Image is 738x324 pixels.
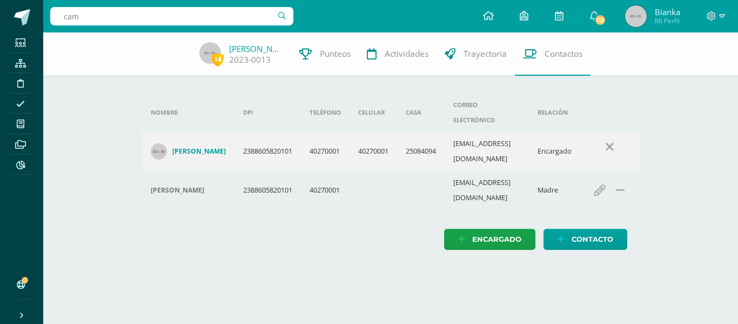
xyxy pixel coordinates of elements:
[572,229,613,249] span: Contacto
[397,132,445,171] td: 25084094
[301,132,350,171] td: 40270001
[350,93,397,132] th: Celular
[445,93,529,132] th: Correo electrónico
[445,132,529,171] td: [EMAIL_ADDRESS][DOMAIN_NAME]
[350,132,397,171] td: 40270001
[301,171,350,210] td: 40270001
[545,48,582,59] span: Contactos
[385,48,428,59] span: Actividades
[437,32,515,76] a: Trayectoria
[529,132,580,171] td: Encargado
[50,7,293,25] input: Busca un usuario...
[172,147,226,156] h4: [PERSON_NAME]
[142,93,234,132] th: Nombre
[529,171,580,210] td: Madre
[397,93,445,132] th: Casa
[464,48,507,59] span: Trayectoria
[234,132,301,171] td: 2388605820101
[151,186,204,195] h4: [PERSON_NAME]
[301,93,350,132] th: Teléfono
[359,32,437,76] a: Actividades
[444,229,535,250] a: Encargado
[529,93,580,132] th: Relación
[594,14,606,26] span: 112
[229,43,283,54] a: [PERSON_NAME]
[229,54,271,65] a: 2023-0013
[212,52,224,66] span: 14
[234,171,301,210] td: 2388605820101
[445,171,529,210] td: [EMAIL_ADDRESS][DOMAIN_NAME]
[151,186,226,195] div: EMMA PICHILLA
[234,93,301,132] th: DPI
[544,229,627,250] a: Contacto
[151,143,226,160] a: [PERSON_NAME]
[625,5,647,27] img: 45x45
[515,32,591,76] a: Contactos
[655,6,680,17] span: Bianka
[655,16,680,25] span: Mi Perfil
[320,48,351,59] span: Punteos
[291,32,359,76] a: Punteos
[199,42,221,64] img: 45x45
[472,229,521,249] span: Encargado
[151,143,167,160] img: 30x30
